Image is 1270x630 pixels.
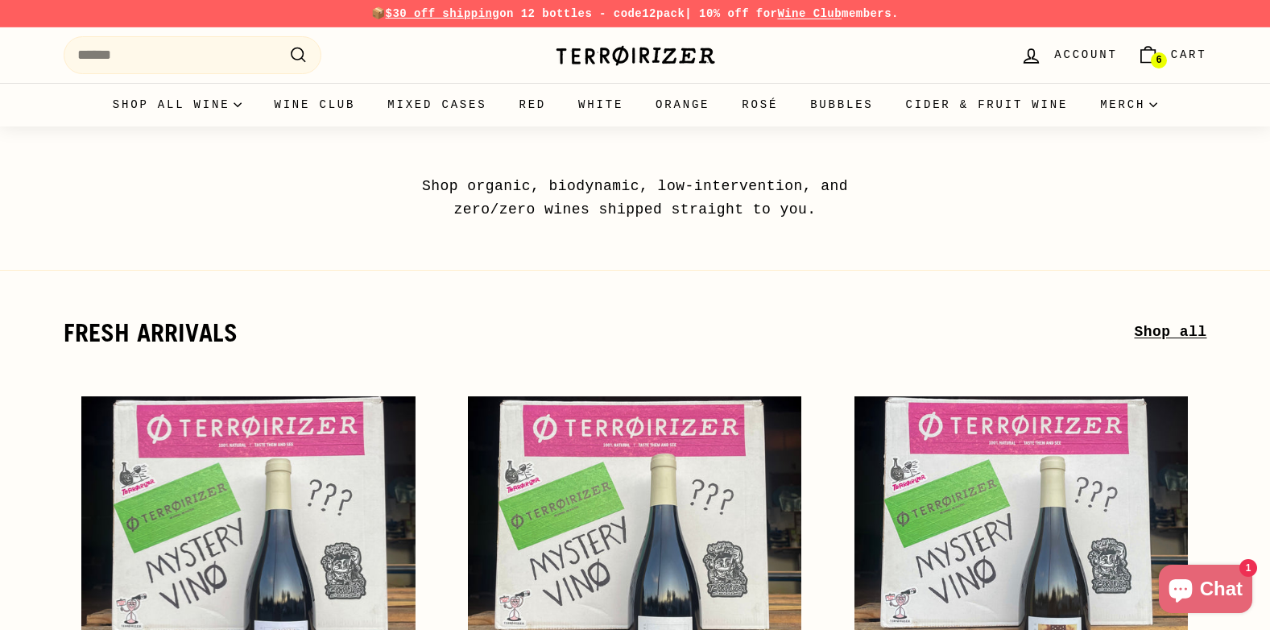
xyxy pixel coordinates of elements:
a: Cider & Fruit Wine [890,83,1085,126]
summary: Shop all wine [97,83,259,126]
span: 6 [1156,55,1161,66]
a: Mixed Cases [371,83,503,126]
a: Red [503,83,562,126]
a: Wine Club [777,7,842,20]
span: Cart [1171,46,1207,64]
span: $30 off shipping [386,7,500,20]
a: Bubbles [794,83,889,126]
a: Cart [1127,31,1217,79]
a: Wine Club [258,83,371,126]
h2: fresh arrivals [64,319,1135,346]
a: Orange [639,83,726,126]
div: Primary [31,83,1239,126]
p: 📦 on 12 bottles - code | 10% off for members. [64,5,1207,23]
strong: 12pack [642,7,685,20]
a: Shop all [1134,321,1206,344]
summary: Merch [1084,83,1173,126]
p: Shop organic, biodynamic, low-intervention, and zero/zero wines shipped straight to you. [386,175,885,222]
a: Account [1011,31,1127,79]
a: White [562,83,639,126]
a: Rosé [726,83,794,126]
span: Account [1054,46,1117,64]
inbox-online-store-chat: Shopify online store chat [1154,565,1257,617]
